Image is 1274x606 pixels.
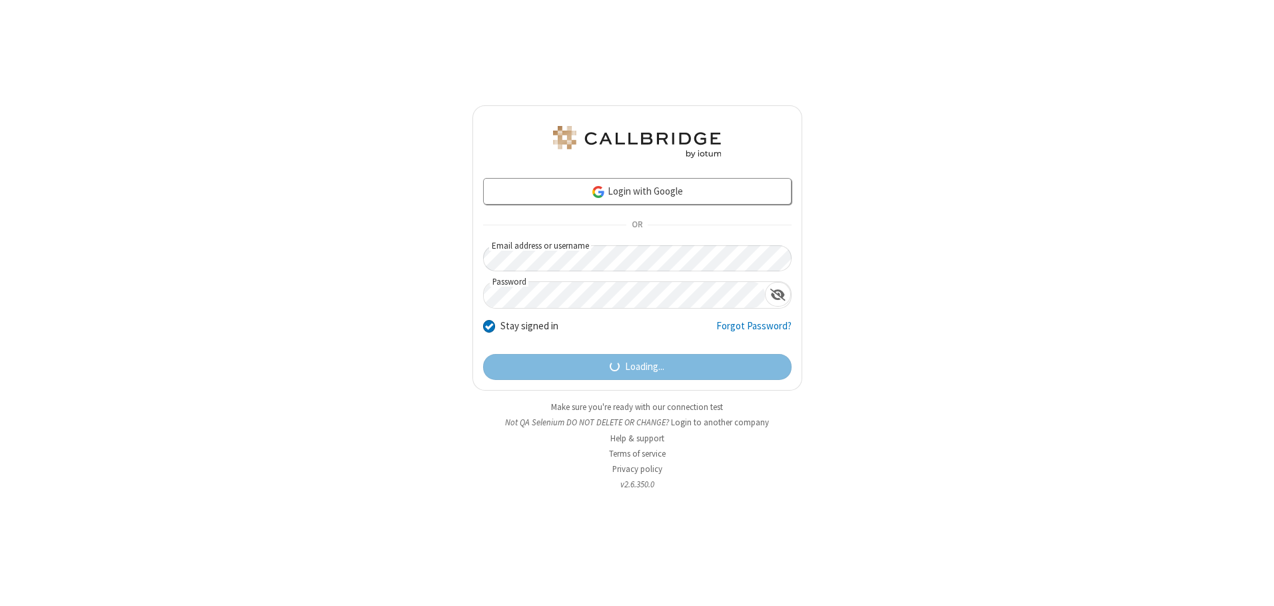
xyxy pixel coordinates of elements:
img: google-icon.png [591,185,606,199]
button: Login to another company [671,416,769,429]
input: Email address or username [483,245,792,271]
span: OR [626,216,648,235]
a: Privacy policy [612,463,662,475]
a: Terms of service [609,448,666,459]
input: Password [484,282,765,308]
li: Not QA Selenium DO NOT DELETE OR CHANGE? [472,416,802,429]
label: Stay signed in [500,319,558,334]
a: Forgot Password? [716,319,792,344]
div: Show password [765,282,791,307]
a: Login with Google [483,178,792,205]
button: Loading... [483,354,792,381]
a: Make sure you're ready with our connection test [551,401,723,413]
img: QA Selenium DO NOT DELETE OR CHANGE [550,126,724,158]
span: Loading... [625,359,664,375]
a: Help & support [610,433,664,444]
li: v2.6.350.0 [472,478,802,491]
